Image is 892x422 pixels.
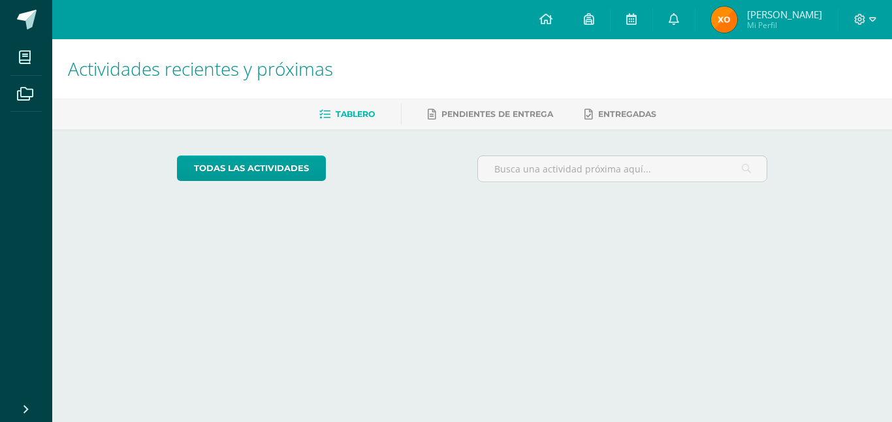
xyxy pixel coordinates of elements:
[68,56,333,81] span: Actividades recientes y próximas
[177,155,326,181] a: todas las Actividades
[598,109,656,119] span: Entregadas
[336,109,375,119] span: Tablero
[584,104,656,125] a: Entregadas
[478,156,767,182] input: Busca una actividad próxima aquí...
[319,104,375,125] a: Tablero
[747,20,822,31] span: Mi Perfil
[441,109,553,119] span: Pendientes de entrega
[711,7,737,33] img: 86243bb81fb1a9bcf7d1372635ab2988.png
[428,104,553,125] a: Pendientes de entrega
[747,8,822,21] span: [PERSON_NAME]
